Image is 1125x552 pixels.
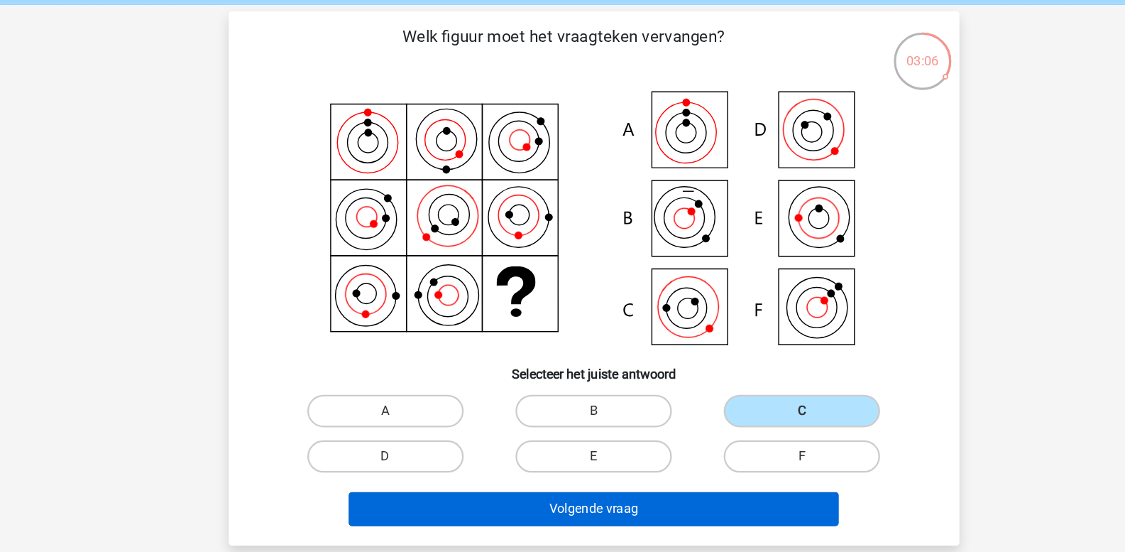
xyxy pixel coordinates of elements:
[676,386,813,414] label: F
[265,310,860,335] h6: Selecteer het juiste antwoord
[824,27,877,63] div: 03:06
[348,431,777,461] button: Volgende vraag
[494,346,631,374] label: B
[312,346,449,374] label: A
[676,346,813,374] label: C
[265,21,807,64] p: Welk figuur moet het vraagteken vervangen?
[494,386,631,414] label: E
[312,386,449,414] label: D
